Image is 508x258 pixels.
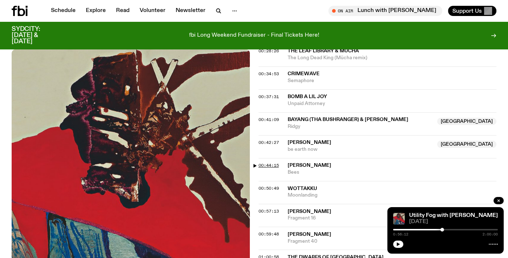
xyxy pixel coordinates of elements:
span: 0:56:12 [393,233,408,236]
span: 00:42:27 [259,140,279,145]
span: [PERSON_NAME] [288,232,331,237]
span: [PERSON_NAME] [288,140,331,145]
button: Support Us [448,6,496,16]
span: be earth now [288,146,433,153]
span: Support Us [452,8,482,14]
a: Utility Fog with [PERSON_NAME] [409,213,498,218]
span: 00:59:48 [259,231,279,237]
a: Volunteer [135,6,170,16]
span: Wottakku [288,186,317,191]
span: [GEOGRAPHIC_DATA] [437,118,496,125]
a: Newsletter [171,6,210,16]
span: Crimewave [288,71,320,76]
button: 00:28:26 [259,49,279,53]
span: 00:37:31 [259,94,279,100]
button: 00:42:27 [259,141,279,145]
span: 00:41:09 [259,117,279,122]
span: 00:50:49 [259,185,279,191]
span: Fragment 40 [288,238,497,245]
span: 00:57:13 [259,208,279,214]
span: [PERSON_NAME] [288,209,331,214]
button: 00:34:53 [259,72,279,76]
span: Ridgy [288,123,433,130]
span: Bees [288,169,497,176]
span: Moonlanding [288,192,497,199]
span: Bomb A Lil Joy [288,94,327,99]
button: 00:59:48 [259,232,279,236]
p: fbi Long Weekend Fundraiser - Final Tickets Here! [189,32,319,39]
button: 00:50:49 [259,186,279,190]
span: BAYANG (tha Bushranger) & [PERSON_NAME] [288,117,408,122]
span: [GEOGRAPHIC_DATA] [437,141,496,148]
a: Explore [81,6,110,16]
span: [DATE] [409,219,498,225]
span: [PERSON_NAME] [288,163,331,168]
span: The Leaf Library & Mücha [288,48,359,53]
span: 2:00:00 [483,233,498,236]
button: On AirLunch with [PERSON_NAME] [328,6,442,16]
button: 00:41:09 [259,118,279,122]
button: 00:57:13 [259,209,279,213]
span: 00:28:26 [259,48,279,54]
span: 00:34:53 [259,71,279,77]
span: Semaphore [288,77,497,84]
a: Schedule [47,6,80,16]
span: Fragment 16 [288,215,497,222]
span: 00:44:15 [259,162,279,168]
span: The Long Dead King (Mücha remix) [288,55,497,61]
button: 00:44:15 [259,164,279,168]
h3: SYDCITY: [DATE] & [DATE] [12,26,58,45]
span: Unpaid Attorney [288,100,497,107]
button: 00:37:31 [259,95,279,99]
a: Read [112,6,134,16]
img: Cover to Mikoo's album It Floats [393,213,405,225]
